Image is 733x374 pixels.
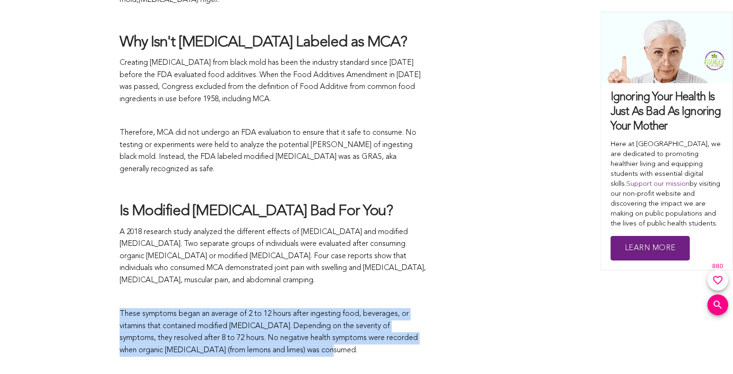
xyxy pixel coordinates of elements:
[120,57,427,105] p: Creating [MEDICAL_DATA] from black mold has been the industry standard since [DATE] before the FD...
[120,308,427,357] p: These symptoms began an average of 2 to 12 hours after ingesting food, beverages, or vitamins tha...
[120,127,427,175] p: Therefore, MCA did not undergo an FDA evaluation to ensure that it safe to consume. No testing or...
[120,202,427,222] h2: Is Modified [MEDICAL_DATA] Bad For You?
[611,236,690,261] a: Learn More
[120,226,427,287] p: A 2018 research study analyzed the different effects of [MEDICAL_DATA] and modified [MEDICAL_DATA...
[686,329,733,374] iframe: Chat Widget
[120,33,427,53] h2: Why Isn't [MEDICAL_DATA] Labeled as MCA?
